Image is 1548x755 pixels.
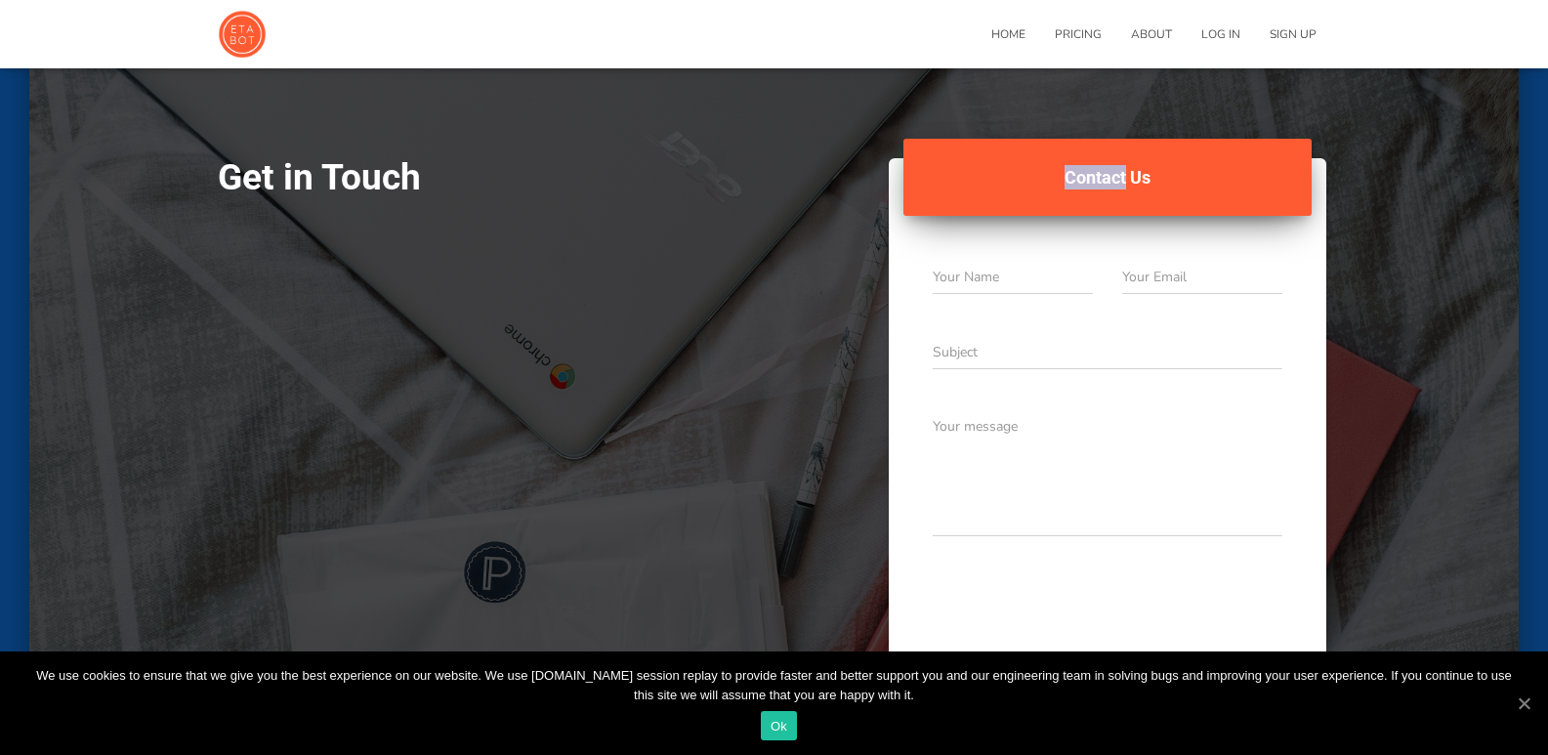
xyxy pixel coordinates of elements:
[913,165,1302,189] h4: Contact Us
[1040,10,1116,59] a: Pricing
[1255,10,1331,59] a: Sign Up
[977,10,1040,59] a: Home
[933,335,1282,370] input: Subject
[1514,693,1533,713] a: Ok
[218,148,665,207] h2: Get in Touch
[933,260,1093,295] input: Your Name
[933,584,1230,660] iframe: reCAPTCHA
[1187,10,1255,59] a: Log In
[218,10,267,59] img: ETAbot
[1116,10,1187,59] a: About
[1122,260,1282,295] input: Your Email
[29,666,1519,705] span: We use cookies to ensure that we give you the best experience on our website. We use [DOMAIN_NAME...
[761,711,797,740] a: Ok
